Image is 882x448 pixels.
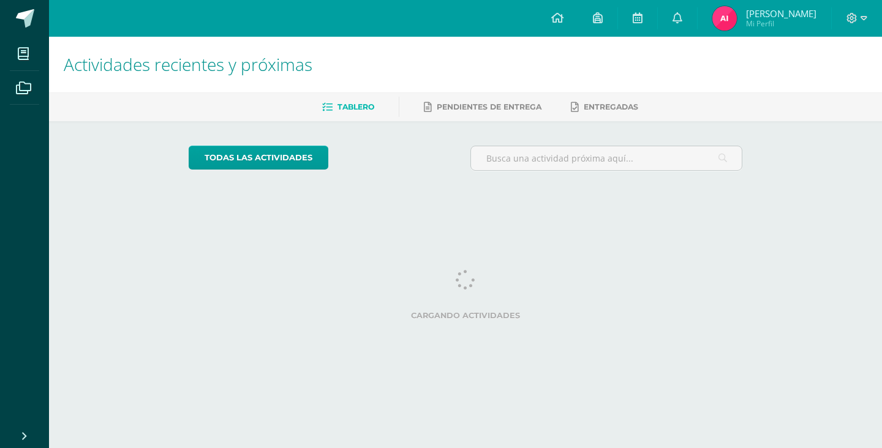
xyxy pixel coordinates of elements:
[189,146,328,170] a: todas las Actividades
[322,97,374,117] a: Tablero
[746,7,816,20] span: [PERSON_NAME]
[64,53,312,76] span: Actividades recientes y próximas
[712,6,737,31] img: 3db52edbe12f26b11aa9c9bba41fa6ee.png
[437,102,541,111] span: Pendientes de entrega
[337,102,374,111] span: Tablero
[189,311,743,320] label: Cargando actividades
[746,18,816,29] span: Mi Perfil
[471,146,742,170] input: Busca una actividad próxima aquí...
[571,97,638,117] a: Entregadas
[424,97,541,117] a: Pendientes de entrega
[584,102,638,111] span: Entregadas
